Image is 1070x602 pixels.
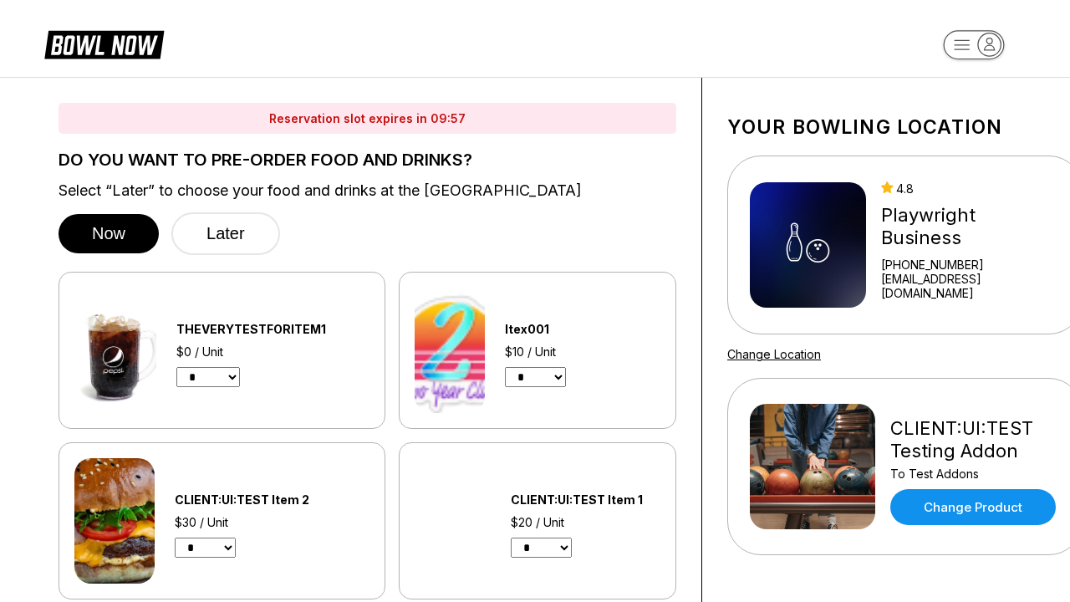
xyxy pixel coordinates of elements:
[171,212,280,255] button: Later
[415,288,485,413] img: Itex001
[505,344,621,359] div: $10 / Unit
[890,489,1056,525] a: Change Product
[881,272,1060,300] a: [EMAIL_ADDRESS][DOMAIN_NAME]
[881,181,1060,196] div: 4.8
[74,288,156,413] img: THEVERYTESTFORITEM1
[511,515,660,529] div: $20 / Unit
[881,258,1060,272] div: [PHONE_NUMBER]
[881,204,1060,249] div: Playwright Business
[750,404,875,529] img: CLIENT:UI:TEST Testing Addon
[890,417,1060,462] div: CLIENT:UI:TEST Testing Addon
[59,214,159,253] button: Now
[59,181,676,200] label: Select “Later” to choose your food and drinks at the [GEOGRAPHIC_DATA]
[176,344,369,359] div: $0 / Unit
[750,182,866,308] img: Playwright Business
[176,322,369,336] div: THEVERYTESTFORITEM1
[505,322,621,336] div: Itex001
[59,103,676,134] div: Reservation slot expires in 09:57
[890,467,1060,481] div: To Test Addons
[74,458,155,584] img: CLIENT:UI:TEST Item 2
[511,492,660,507] div: CLIENT:UI:TEST Item 1
[415,458,491,584] img: CLIENT:UI:TEST Item 1
[175,492,354,507] div: CLIENT:UI:TEST Item 2
[727,347,821,361] a: Change Location
[59,150,676,169] label: DO YOU WANT TO PRE-ORDER FOOD AND DRINKS?
[175,515,354,529] div: $30 / Unit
